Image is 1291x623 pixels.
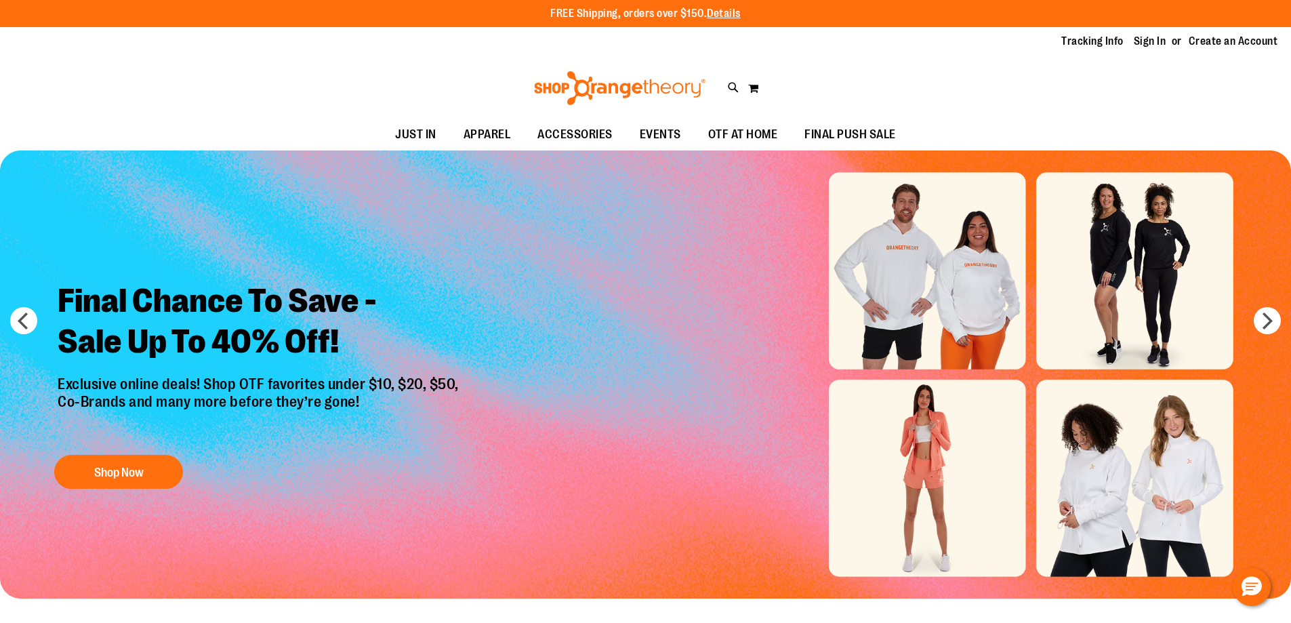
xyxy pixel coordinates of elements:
a: Sign In [1134,34,1166,49]
span: OTF AT HOME [708,119,778,150]
span: EVENTS [640,119,681,150]
button: prev [10,307,37,334]
p: FREE Shipping, orders over $150. [550,6,741,22]
a: APPAREL [450,119,525,150]
a: Details [707,7,741,20]
span: JUST IN [395,119,436,150]
span: ACCESSORIES [537,119,613,150]
a: Create an Account [1189,34,1278,49]
span: FINAL PUSH SALE [804,119,896,150]
a: Final Chance To Save -Sale Up To 40% Off! Exclusive online deals! Shop OTF favorites under $10, $... [47,270,472,496]
a: OTF AT HOME [695,119,792,150]
span: APPAREL [464,119,511,150]
a: FINAL PUSH SALE [791,119,909,150]
button: Hello, have a question? Let’s chat. [1233,568,1271,606]
a: Tracking Info [1061,34,1124,49]
h2: Final Chance To Save - Sale Up To 40% Off! [47,270,472,376]
a: JUST IN [382,119,450,150]
img: Shop Orangetheory [532,71,708,105]
a: EVENTS [626,119,695,150]
button: Shop Now [54,455,183,489]
a: ACCESSORIES [524,119,626,150]
p: Exclusive online deals! Shop OTF favorites under $10, $20, $50, Co-Brands and many more before th... [47,376,472,442]
button: next [1254,307,1281,334]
